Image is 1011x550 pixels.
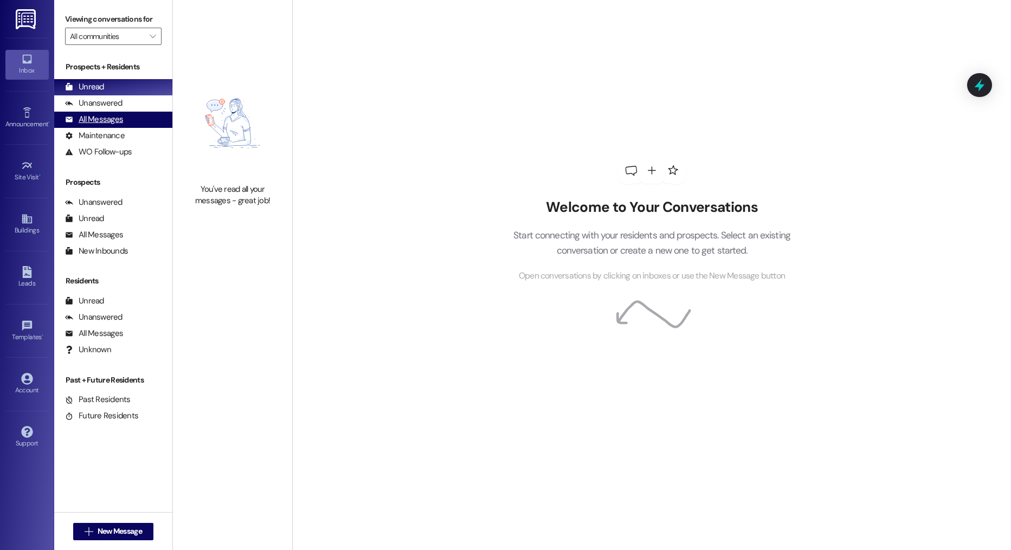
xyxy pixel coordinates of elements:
[98,526,142,537] span: New Message
[185,68,280,178] img: empty-state
[73,523,153,540] button: New Message
[5,316,49,346] a: Templates •
[39,172,41,179] span: •
[65,130,125,141] div: Maintenance
[54,275,172,287] div: Residents
[519,269,785,283] span: Open conversations by clicking on inboxes or use the New Message button
[5,423,49,452] a: Support
[65,410,138,422] div: Future Residents
[65,197,123,208] div: Unanswered
[54,61,172,73] div: Prospects + Residents
[185,184,280,207] div: You've read all your messages - great job!
[65,114,123,125] div: All Messages
[65,295,104,307] div: Unread
[85,527,93,536] i: 
[65,394,131,405] div: Past Residents
[150,32,156,41] i: 
[65,146,132,158] div: WO Follow-ups
[65,98,123,109] div: Unanswered
[5,263,49,292] a: Leads
[65,11,162,28] label: Viewing conversations for
[65,81,104,93] div: Unread
[70,28,144,45] input: All communities
[65,312,123,323] div: Unanswered
[5,370,49,399] a: Account
[65,245,128,257] div: New Inbounds
[497,228,807,258] p: Start connecting with your residents and prospects. Select an existing conversation or create a n...
[5,50,49,79] a: Inbox
[54,177,172,188] div: Prospects
[54,374,172,386] div: Past + Future Residents
[65,344,111,355] div: Unknown
[5,210,49,239] a: Buildings
[48,119,50,126] span: •
[5,157,49,186] a: Site Visit •
[65,213,104,224] div: Unread
[16,9,38,29] img: ResiDesk Logo
[65,229,123,241] div: All Messages
[497,199,807,216] h2: Welcome to Your Conversations
[42,332,43,339] span: •
[65,328,123,339] div: All Messages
